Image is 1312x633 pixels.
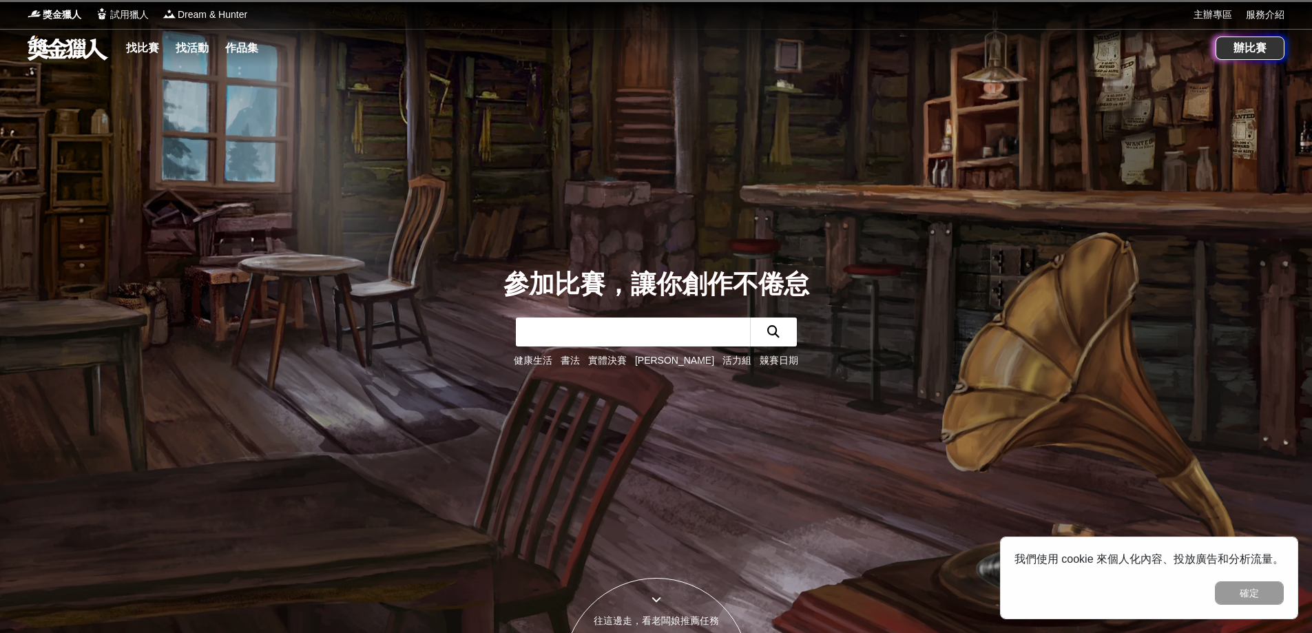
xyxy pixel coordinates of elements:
a: 辦比賽 [1216,37,1284,60]
a: 競賽日期 [760,355,798,366]
a: 活力組 [722,355,751,366]
span: 試用獵人 [110,8,149,22]
span: Dream & Hunter [178,8,247,22]
img: Logo [163,7,176,21]
a: 健康生活 [514,355,552,366]
a: 實體決賽 [588,355,627,366]
a: 找比賽 [121,39,165,58]
a: 找活動 [170,39,214,58]
a: 作品集 [220,39,264,58]
span: 我們使用 cookie 來個人化內容、投放廣告和分析流量。 [1014,553,1284,565]
a: 書法 [561,355,580,366]
a: Logo試用獵人 [95,8,149,22]
button: 確定 [1215,581,1284,605]
a: 服務介紹 [1246,8,1284,22]
img: Logo [95,7,109,21]
span: 獎金獵人 [43,8,81,22]
div: 參加比賽，讓你創作不倦怠 [503,265,809,304]
img: Logo [28,7,41,21]
div: 往這邊走，看老闆娘推薦任務 [564,614,749,628]
a: LogoDream & Hunter [163,8,247,22]
a: Logo獎金獵人 [28,8,81,22]
a: 主辦專區 [1194,8,1232,22]
a: [PERSON_NAME] [635,355,714,366]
